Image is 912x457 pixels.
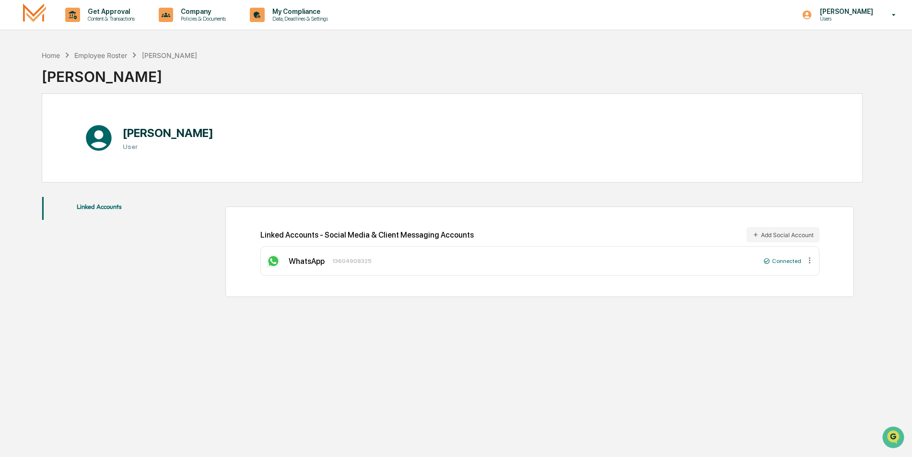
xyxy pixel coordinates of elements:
[19,139,60,149] span: Data Lookup
[332,258,372,264] div: 13604908325
[173,8,231,15] p: Company
[260,227,819,242] div: Linked Accounts - Social Media & Client Messaging Accounts
[42,60,197,85] div: [PERSON_NAME]
[10,20,175,35] p: How can we help?
[70,122,77,129] div: 🗄️
[747,227,819,242] button: Add Social Account
[881,425,907,451] iframe: Open customer support
[80,15,140,22] p: Content & Transactions
[23,3,46,26] img: logo
[142,51,197,59] div: [PERSON_NAME]
[812,15,878,22] p: Users
[79,121,119,130] span: Attestations
[123,143,213,150] h3: User
[33,73,157,83] div: Start new chat
[33,83,121,91] div: We're available if you need us!
[6,117,66,134] a: 🖐️Preclearance
[763,258,801,264] div: Connected
[10,122,17,129] div: 🖐️
[265,8,333,15] p: My Compliance
[6,135,64,152] a: 🔎Data Lookup
[10,73,27,91] img: 1746055101610-c473b297-6a78-478c-a979-82029cc54cd1
[66,117,123,134] a: 🗄️Attestations
[163,76,175,88] button: Start new chat
[74,51,127,59] div: Employee Roster
[42,197,157,220] div: secondary tabs example
[812,8,878,15] p: [PERSON_NAME]
[266,253,281,269] img: WhatsApp Icon
[68,162,116,170] a: Powered byPylon
[19,121,62,130] span: Preclearance
[42,197,157,220] button: Linked Accounts
[80,8,140,15] p: Get Approval
[10,140,17,148] div: 🔎
[265,15,333,22] p: Data, Deadlines & Settings
[42,51,60,59] div: Home
[173,15,231,22] p: Policies & Documents
[123,126,213,140] h1: [PERSON_NAME]
[95,162,116,170] span: Pylon
[289,257,325,266] div: WhatsApp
